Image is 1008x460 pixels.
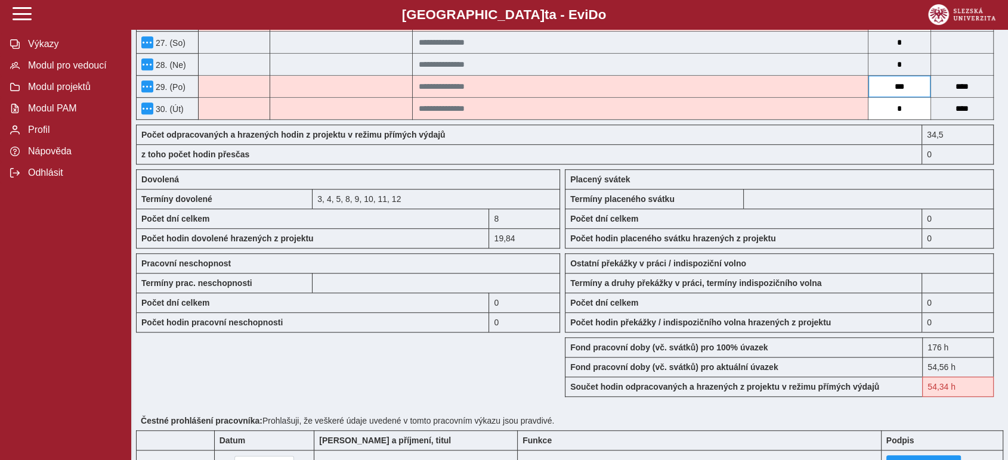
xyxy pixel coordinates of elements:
b: Počet hodin překážky / indispozičního volna hrazených z projektu [570,318,831,327]
b: Počet dní celkem [141,214,209,223]
b: Ostatní překážky v práci / indispoziční volno [570,259,746,268]
div: Fond pracovní doby (54,56 h) a součet hodin (54,34 h) se neshodují! [922,125,994,144]
div: Fond pracovní doby (54,56 h) a součet hodin (54,34 h) se neshodují! [922,377,994,397]
b: Čestné prohlášení pracovníka: [141,416,262,425]
button: Menu [141,58,153,70]
b: Datum [219,436,246,445]
b: [PERSON_NAME] a příjmení, titul [319,436,451,445]
b: Funkce [522,436,552,445]
b: Termíny a druhy překážky v práci, termíny indispozičního volna [570,278,821,288]
b: Podpis [886,436,914,445]
b: Počet odpracovaných a hrazených hodin z projektu v režimu přímých výdajů [141,130,446,139]
b: Dovolená [141,175,179,184]
img: logo_web_su.png [928,4,995,25]
div: Prohlašuji, že veškeré údaje uvedené v tomto pracovním výkazu jsou pravdivé. [136,411,1003,430]
b: Počet hodin dovolené hrazených z projektu [141,234,314,243]
button: Menu [141,36,153,48]
span: Nápověda [24,146,121,157]
b: Pracovní neschopnost [141,259,231,268]
b: Termíny placeného svátku [570,194,675,204]
button: Menu [141,80,153,92]
b: Termíny prac. neschopnosti [141,278,252,288]
div: 0 [922,228,994,248]
div: 54,56 h [922,357,994,377]
span: o [598,7,607,22]
div: 0 [489,312,560,332]
b: z toho počet hodin přesčas [141,150,249,159]
div: 176 h [922,337,994,357]
span: 28. (Ne) [153,60,186,70]
b: [GEOGRAPHIC_DATA] a - Evi [36,7,972,23]
b: Počet dní celkem [570,214,638,223]
div: 19,84 [489,228,560,248]
span: Modul PAM [24,103,121,114]
b: Placený svátek [570,175,630,184]
b: Počet dní celkem [141,298,209,307]
div: 8 [489,209,560,228]
span: 27. (So) [153,38,185,48]
b: Počet hodin pracovní neschopnosti [141,318,283,327]
span: Modul pro vedoucí [24,60,121,71]
b: Fond pracovní doby (vč. svátků) pro aktuální úvazek [570,362,778,372]
span: Odhlásit [24,167,121,178]
div: 0 [922,144,994,164]
div: 3, 4, 5, 8, 9, 10, 11, 12 [313,189,560,209]
b: Součet hodin odpracovaných a hrazených z projektu v režimu přímých výdajů [570,382,879,391]
span: 29. (Po) [153,82,185,92]
div: 0 [922,293,994,312]
div: 0 [922,312,994,332]
button: Menu [141,102,153,114]
b: Termíny dovolené [141,194,212,204]
span: 30. (Út) [153,104,184,114]
b: Fond pracovní doby (vč. svátků) pro 100% úvazek [570,343,768,352]
span: Modul projektů [24,82,121,92]
span: Profil [24,125,121,135]
div: 0 [489,293,560,312]
span: t [545,7,549,22]
span: D [588,7,598,22]
div: 0 [922,209,994,228]
span: Výkazy [24,39,121,49]
b: Počet dní celkem [570,298,638,307]
b: Počet hodin placeného svátku hrazených z projektu [570,234,776,243]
